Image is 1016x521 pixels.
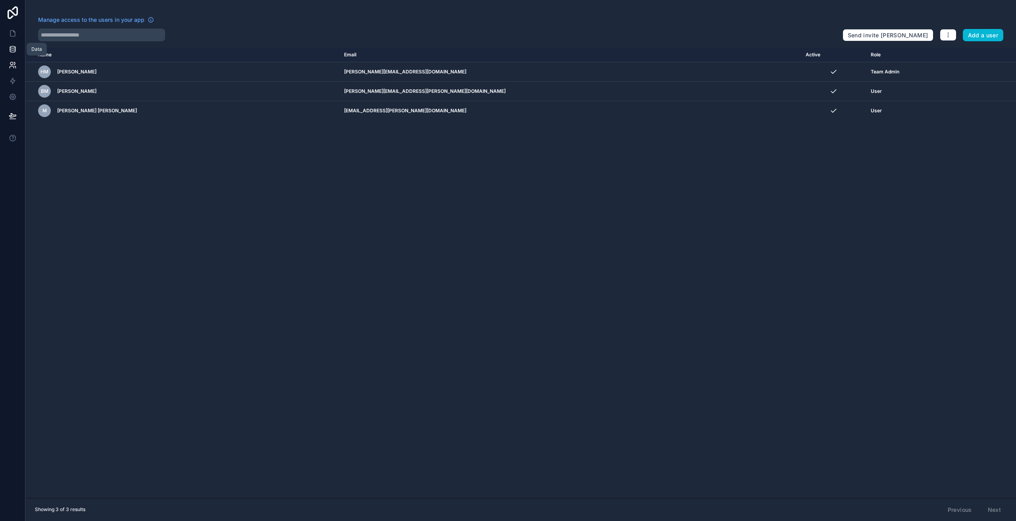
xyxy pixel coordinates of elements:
td: [PERSON_NAME][EMAIL_ADDRESS][DOMAIN_NAME] [339,62,801,82]
th: Name [25,48,339,62]
span: [PERSON_NAME] [57,88,96,94]
span: Showing 3 of 3 results [35,506,85,513]
span: HM [40,69,48,75]
span: M [42,108,47,114]
span: [PERSON_NAME] [57,69,96,75]
span: BM [41,88,48,94]
th: Role [866,48,969,62]
span: [PERSON_NAME] [PERSON_NAME] [57,108,137,114]
div: scrollable content [25,48,1016,498]
td: [EMAIL_ADDRESS][PERSON_NAME][DOMAIN_NAME] [339,101,801,121]
span: User [871,108,882,114]
td: [PERSON_NAME][EMAIL_ADDRESS][PERSON_NAME][DOMAIN_NAME] [339,82,801,101]
span: User [871,88,882,94]
button: Send invite [PERSON_NAME] [843,29,933,42]
span: Manage access to the users in your app [38,16,144,24]
span: Team Admin [871,69,899,75]
a: Manage access to the users in your app [38,16,154,24]
th: Active [801,48,866,62]
button: Add a user [963,29,1004,42]
div: Data [31,46,42,52]
th: Email [339,48,801,62]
